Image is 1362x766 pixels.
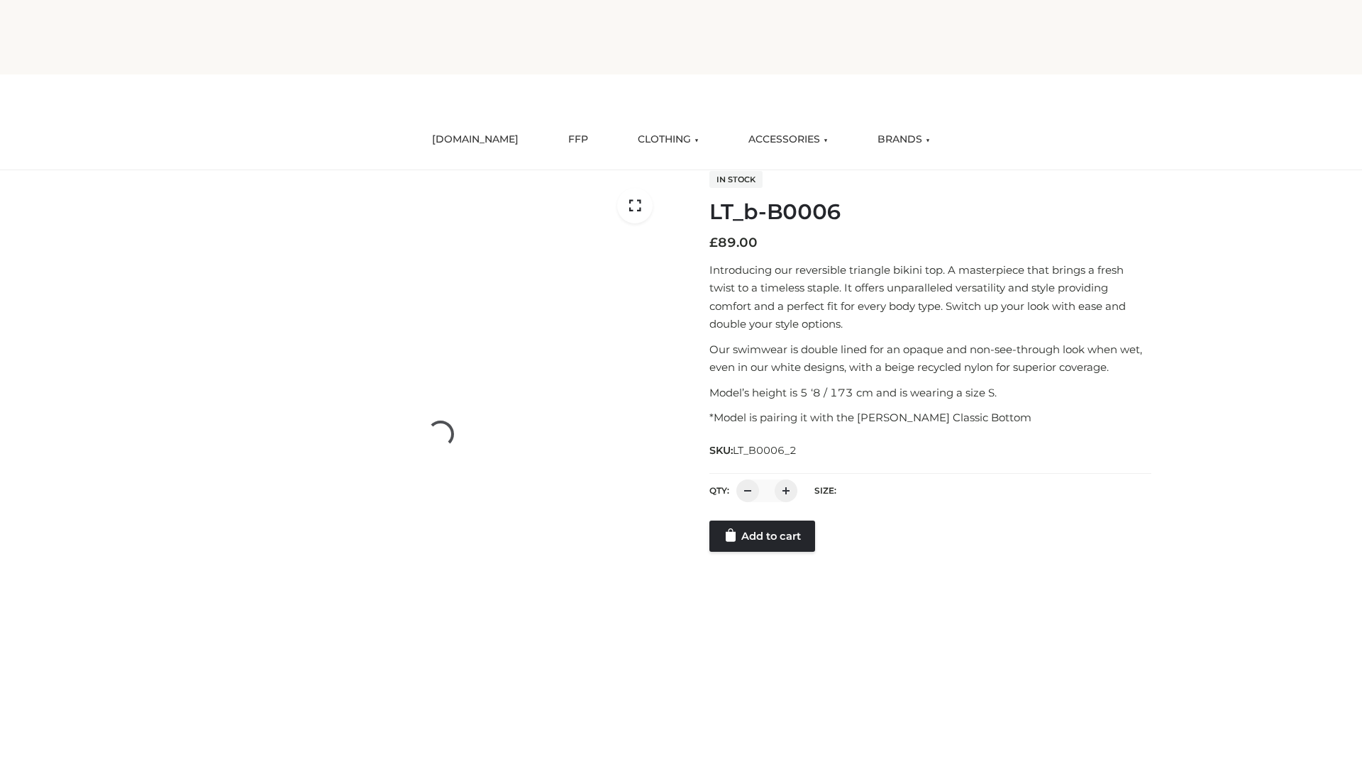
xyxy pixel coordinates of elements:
span: In stock [709,171,763,188]
p: Introducing our reversible triangle bikini top. A masterpiece that brings a fresh twist to a time... [709,261,1151,333]
a: BRANDS [867,124,941,155]
a: FFP [558,124,599,155]
h1: LT_b-B0006 [709,199,1151,225]
p: Our swimwear is double lined for an opaque and non-see-through look when wet, even in our white d... [709,340,1151,377]
label: Size: [814,485,836,496]
span: SKU: [709,442,798,459]
a: Add to cart [709,521,815,552]
a: [DOMAIN_NAME] [421,124,529,155]
span: £ [709,235,718,250]
p: Model’s height is 5 ‘8 / 173 cm and is wearing a size S. [709,384,1151,402]
span: LT_B0006_2 [733,444,797,457]
a: CLOTHING [627,124,709,155]
label: QTY: [709,485,729,496]
bdi: 89.00 [709,235,758,250]
p: *Model is pairing it with the [PERSON_NAME] Classic Bottom [709,409,1151,427]
a: ACCESSORIES [738,124,838,155]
